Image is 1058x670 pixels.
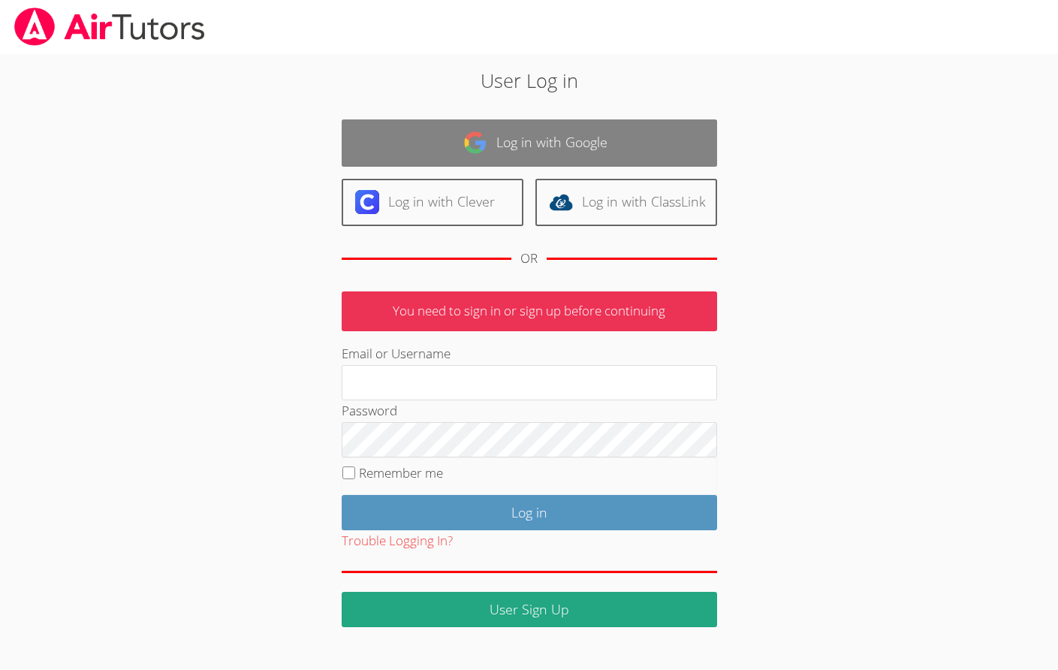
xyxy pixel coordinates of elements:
[535,179,717,226] a: Log in with ClassLink
[342,495,717,530] input: Log in
[243,66,815,95] h2: User Log in
[342,530,453,552] button: Trouble Logging In?
[342,402,397,419] label: Password
[520,248,538,270] div: OR
[463,131,487,155] img: google-logo-50288ca7cdecda66e5e0955fdab243c47b7ad437acaf1139b6f446037453330a.svg
[342,119,717,167] a: Log in with Google
[342,345,451,362] label: Email or Username
[549,190,573,214] img: classlink-logo-d6bb404cc1216ec64c9a2012d9dc4662098be43eaf13dc465df04b49fa7ab582.svg
[359,464,443,481] label: Remember me
[13,8,206,46] img: airtutors_banner-c4298cdbf04f3fff15de1276eac7730deb9818008684d7c2e4769d2f7ddbe033.png
[342,179,523,226] a: Log in with Clever
[342,592,717,627] a: User Sign Up
[342,291,717,331] p: You need to sign in or sign up before continuing
[355,190,379,214] img: clever-logo-6eab21bc6e7a338710f1a6ff85c0baf02591cd810cc4098c63d3a4b26e2feb20.svg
